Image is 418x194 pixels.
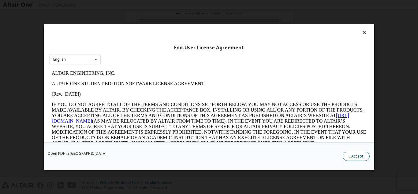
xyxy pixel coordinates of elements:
div: End-User License Agreement [49,45,369,51]
p: ALTAIR ENGINEERING, INC. [2,2,317,8]
a: Open PDF in [GEOGRAPHIC_DATA] [47,152,106,155]
p: ALTAIR ONE STUDENT EDITION SOFTWARE LICENSE AGREEMENT [2,13,317,18]
p: IF YOU DO NOT AGREE TO ALL OF THE TERMS AND CONDITIONS SET FORTH BELOW, YOU MAY NOT ACCESS OR USE... [2,34,317,78]
a: [URL][DOMAIN_NAME] [2,45,300,55]
button: I Accept [343,152,370,161]
p: (Rev. [DATE]) [2,23,317,29]
p: This Altair One Student Edition Software License Agreement (“Agreement”) is between Altair Engine... [2,83,317,105]
div: English [53,58,66,61]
